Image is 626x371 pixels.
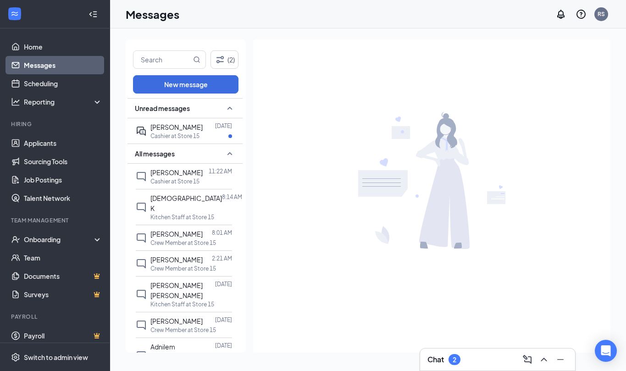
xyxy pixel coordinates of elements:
span: Unread messages [135,104,190,113]
svg: Notifications [555,9,566,20]
span: [PERSON_NAME] [150,123,203,131]
svg: ChatInactive [136,202,147,213]
p: Cashier at Store 15 [150,132,199,140]
h1: Messages [126,6,179,22]
p: Kitchen Staff at Store 15 [150,213,214,221]
button: Minimize [553,352,568,367]
p: Cashier at Store 15 [150,177,199,185]
svg: Settings [11,353,20,362]
svg: ChatInactive [136,233,147,244]
div: 2 [453,356,456,364]
svg: ChatInactive [136,350,147,361]
span: [PERSON_NAME] [150,230,203,238]
svg: QuestionInfo [576,9,587,20]
p: Crew Member at Store 15 [150,265,216,272]
button: New message [133,75,238,94]
p: Crew Member at Store 15 [150,326,216,334]
h3: Chat [427,354,444,365]
a: Sourcing Tools [24,152,102,171]
svg: UserCheck [11,235,20,244]
svg: Minimize [555,354,566,365]
svg: MagnifyingGlass [193,56,200,63]
p: [DATE] [215,316,232,324]
p: 8:01 AM [212,229,232,237]
p: 2:21 AM [212,255,232,262]
svg: ChatInactive [136,320,147,331]
p: [DATE] [215,342,232,349]
svg: ChatInactive [136,258,147,269]
a: Job Postings [24,171,102,189]
a: Messages [24,56,102,74]
a: PayrollCrown [24,327,102,345]
button: ComposeMessage [520,352,535,367]
span: [PERSON_NAME] [PERSON_NAME] [150,281,203,299]
svg: ChatInactive [136,289,147,300]
div: Payroll [11,313,100,321]
p: Kitchen Staff at Store 15 [150,300,214,308]
p: 8:14 AM [222,193,242,201]
svg: ActiveDoubleChat [136,126,147,137]
a: DocumentsCrown [24,267,102,285]
svg: WorkstreamLogo [10,9,19,18]
svg: Collapse [89,10,98,19]
a: Team [24,249,102,267]
p: Crew Member at Store 15 [150,239,216,247]
span: [PERSON_NAME] [150,168,203,177]
span: Adnilem [PERSON_NAME] [150,343,203,361]
div: Reporting [24,97,103,106]
a: SurveysCrown [24,285,102,304]
div: Hiring [11,120,100,128]
svg: ChevronUp [538,354,549,365]
div: Switch to admin view [24,353,88,362]
span: [DEMOGRAPHIC_DATA] K [150,194,222,212]
a: Home [24,38,102,56]
div: RS [598,10,605,18]
p: [DATE] [215,122,232,130]
a: Applicants [24,134,102,152]
span: [PERSON_NAME] [150,317,203,325]
button: Filter (2) [211,50,238,69]
input: Search [133,51,191,68]
p: 11:22 AM [209,167,232,175]
svg: Analysis [11,97,20,106]
div: Team Management [11,216,100,224]
svg: SmallChevronUp [224,103,235,114]
span: [PERSON_NAME] [150,255,203,264]
a: Scheduling [24,74,102,93]
a: Talent Network [24,189,102,207]
svg: ComposeMessage [522,354,533,365]
svg: ChatInactive [136,171,147,182]
div: Onboarding [24,235,94,244]
span: All messages [135,149,175,158]
p: [DATE] [215,280,232,288]
button: ChevronUp [537,352,551,367]
svg: SmallChevronUp [224,148,235,159]
svg: Filter [215,54,226,65]
div: Open Intercom Messenger [595,340,617,362]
